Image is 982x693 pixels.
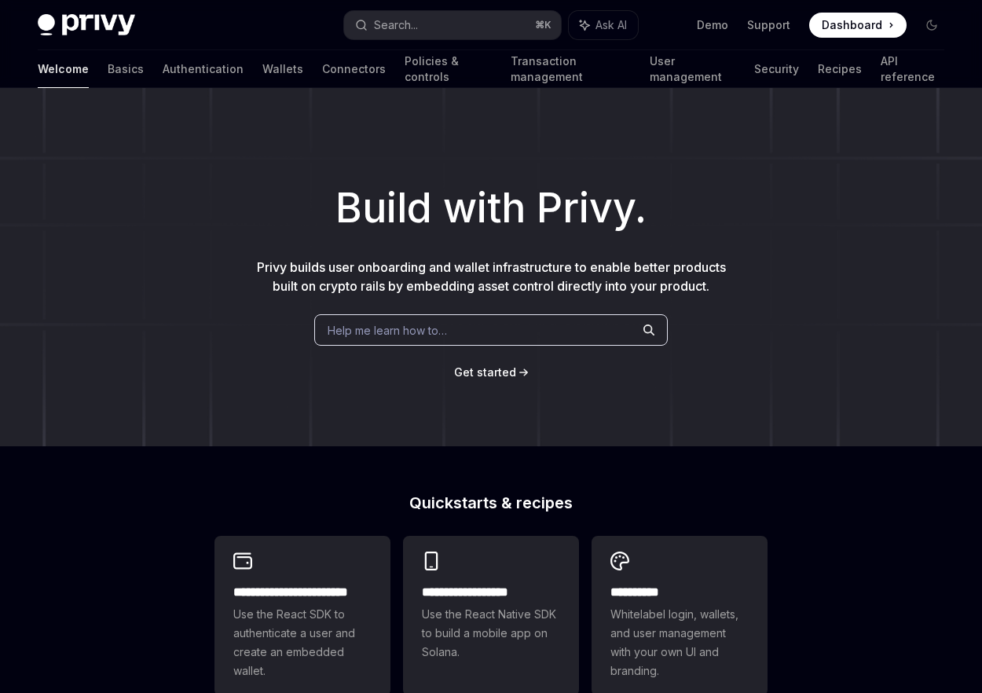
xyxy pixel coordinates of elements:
a: Welcome [38,50,89,88]
a: API reference [881,50,944,88]
a: Wallets [262,50,303,88]
span: Privy builds user onboarding and wallet infrastructure to enable better products built on crypto ... [257,259,726,294]
a: Security [754,50,799,88]
h1: Build with Privy. [25,178,957,239]
button: Ask AI [569,11,638,39]
a: Support [747,17,790,33]
a: Dashboard [809,13,907,38]
div: Search... [374,16,418,35]
span: Ask AI [595,17,627,33]
button: Search...⌘K [344,11,561,39]
button: Toggle dark mode [919,13,944,38]
h2: Quickstarts & recipes [214,495,768,511]
a: Recipes [818,50,862,88]
a: Connectors [322,50,386,88]
span: Use the React Native SDK to build a mobile app on Solana. [422,605,560,662]
span: Use the React SDK to authenticate a user and create an embedded wallet. [233,605,372,680]
img: dark logo [38,14,135,36]
a: Basics [108,50,144,88]
span: Whitelabel login, wallets, and user management with your own UI and branding. [610,605,749,680]
a: Demo [697,17,728,33]
a: Authentication [163,50,244,88]
a: Transaction management [511,50,631,88]
a: Policies & controls [405,50,492,88]
span: Get started [454,365,516,379]
span: ⌘ K [535,19,551,31]
span: Dashboard [822,17,882,33]
span: Help me learn how to… [328,322,447,339]
a: Get started [454,365,516,380]
a: User management [650,50,735,88]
